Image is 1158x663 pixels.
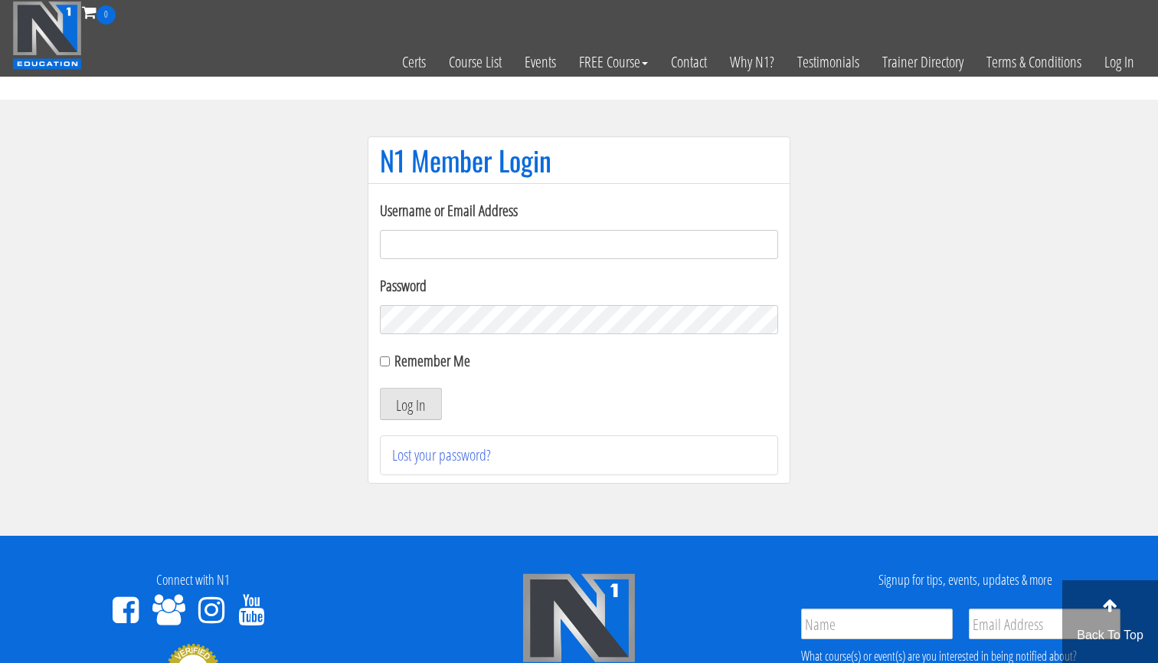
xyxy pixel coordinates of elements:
img: n1-education [12,1,82,70]
a: Testimonials [786,25,871,100]
p: Back To Top [1062,626,1158,645]
a: Lost your password? [392,445,491,465]
label: Remember Me [394,350,470,371]
h1: N1 Member Login [380,145,778,176]
h4: Signup for tips, events, updates & more [783,573,1147,588]
button: Log In [380,388,442,420]
h4: Connect with N1 [11,573,375,588]
input: Name [801,609,953,639]
a: Events [513,25,568,100]
input: Email Address [969,609,1120,639]
a: Course List [437,25,513,100]
a: Terms & Conditions [975,25,1093,100]
a: Trainer Directory [871,25,975,100]
a: Log In [1093,25,1146,100]
label: Password [380,274,778,297]
a: 0 [82,2,116,22]
span: 0 [96,5,116,25]
a: Contact [659,25,718,100]
label: Username or Email Address [380,199,778,222]
a: Certs [391,25,437,100]
a: FREE Course [568,25,659,100]
a: Why N1? [718,25,786,100]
